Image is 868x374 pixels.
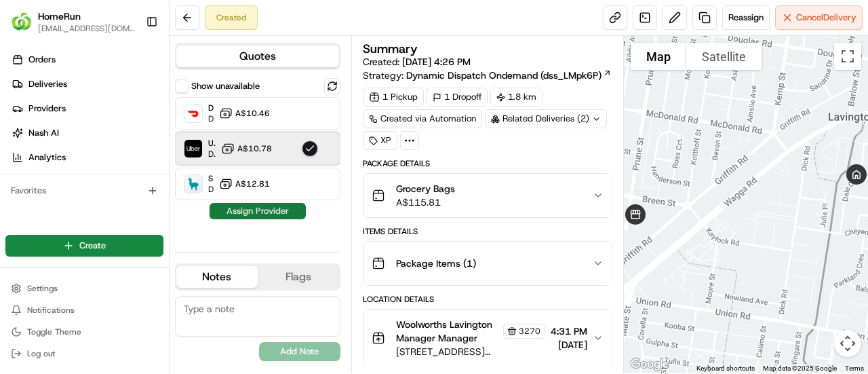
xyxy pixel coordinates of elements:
button: A$10.46 [219,107,270,120]
span: Sherpa [208,173,214,184]
div: Package Details [363,158,612,169]
span: Analytics [28,151,66,164]
span: [DATE] 4:26 PM [402,56,471,68]
div: Items Details [363,226,612,237]
span: A$10.46 [235,108,270,119]
div: 1 Pickup [363,88,424,107]
button: Toggle Theme [5,322,163,341]
img: DoorDash [184,105,202,122]
button: Quotes [176,45,339,67]
span: [DATE] [551,338,587,352]
span: Uber [208,138,216,149]
img: Sherpa [184,175,202,193]
button: Show street map [631,43,686,70]
a: Open this area in Google Maps (opens a new window) [627,356,672,373]
span: 3270 [519,326,540,337]
div: XP [363,131,397,150]
img: Uber [184,140,202,157]
button: Show satellite imagery [686,43,762,70]
label: Show unavailable [191,80,260,92]
span: Notifications [27,305,75,316]
span: Created: [363,55,471,69]
span: Dropoff ETA 1 hour [208,113,214,124]
button: Reassign [722,5,770,30]
a: Terms [845,364,864,372]
a: Deliveries [5,73,169,95]
button: Package Items (1) [363,242,612,285]
button: Map camera controls [834,330,861,357]
span: Dynamic Dispatch Ondemand (dss_LMpk6P) [406,69,601,82]
div: Related Deliveries (2) [485,109,607,128]
span: Dropoff ETA 2 hours [208,184,214,195]
a: Analytics [5,147,169,168]
span: DoorDash [208,102,214,113]
a: Created via Automation [363,109,482,128]
button: Create [5,235,163,257]
button: Settings [5,279,163,298]
a: Providers [5,98,169,119]
span: Woolworths Lavington Manager Manager [396,318,500,345]
button: Grocery BagsA$115.81 [363,174,612,217]
button: Log out [5,344,163,363]
h3: Summary [363,43,418,55]
div: Strategy: [363,69,612,82]
div: Favorites [5,180,163,202]
button: Keyboard shortcuts [696,364,755,373]
a: Dynamic Dispatch Ondemand (dss_LMpk6P) [406,69,612,82]
span: Toggle Theme [27,326,81,337]
button: [EMAIL_ADDRESS][DOMAIN_NAME] [38,23,135,34]
span: A$12.81 [235,179,270,189]
button: Flags [258,266,339,288]
button: A$12.81 [219,177,270,191]
img: Google [627,356,672,373]
span: Deliveries [28,78,67,90]
button: Toggle fullscreen view [834,43,861,70]
a: Nash AI [5,122,169,144]
span: A$115.81 [396,195,455,209]
span: 4:31 PM [551,324,587,338]
button: Assign Provider [210,203,306,219]
span: Providers [28,102,66,115]
span: Settings [27,283,58,294]
span: Reassign [728,12,764,24]
span: Log out [27,348,55,359]
span: A$10.78 [237,143,272,154]
button: Notifications [5,301,163,320]
img: HomeRun [11,11,33,33]
span: Grocery Bags [396,182,455,195]
div: 1 Dropoff [427,88,488,107]
button: Woolworths Lavington Manager Manager3270[STREET_ADDRESS][PERSON_NAME]4:31 PM[DATE] [363,310,612,367]
span: Cancel Delivery [796,12,856,24]
button: CancelDelivery [775,5,863,30]
span: Create [79,240,106,252]
button: Notes [176,266,258,288]
div: 1.8 km [490,88,542,107]
button: HomeRun [38,10,81,23]
div: Location Details [363,294,612,305]
span: Package Items ( 1 ) [396,257,476,270]
span: Dropoff ETA 41 minutes [208,149,216,160]
span: Orders [28,54,56,66]
span: Map data ©2025 Google [763,364,837,372]
span: Nash AI [28,127,59,139]
span: [STREET_ADDRESS][PERSON_NAME] [396,345,545,358]
button: HomeRunHomeRun[EMAIL_ADDRESS][DOMAIN_NAME] [5,5,140,38]
button: A$10.78 [221,142,272,155]
a: Orders [5,49,169,71]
